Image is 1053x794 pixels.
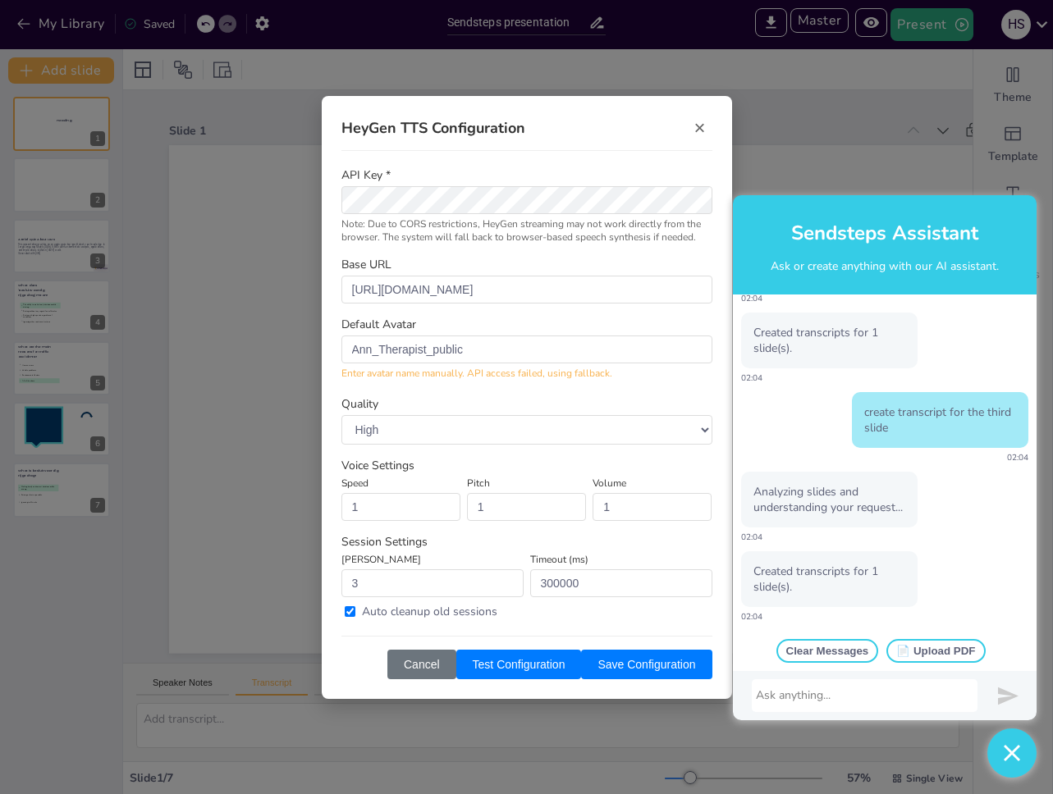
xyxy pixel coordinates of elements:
span: 02:04 [741,532,762,543]
label: Volume [593,477,712,490]
span: Ask or create anything with our AI assistant. [733,258,1037,274]
h4: Sendsteps Assistant [733,208,1037,258]
label: Timeout (ms) [530,553,712,566]
p: Analyzing slides and understanding your request... [753,484,905,515]
h2: HeyGen TTS Configuration [341,118,525,138]
button: Cancel [387,650,456,679]
button: Clear Messages [776,639,879,663]
label: Auto cleanup old sessions [341,604,712,619]
div: Enter avatar name manually. API access failed, using fallback. [341,367,712,380]
input: Auto cleanup old sessions [345,606,355,617]
p: create transcript for the third slide [864,404,1016,436]
span: 02:04 [741,293,762,304]
p: Created transcripts for 1 slide(s). [753,325,905,356]
label: Quality [341,396,712,412]
label: Speed [341,477,460,490]
input: Enter avatar name or ID manually [341,335,712,363]
label: Voice Settings [341,458,712,473]
p: Created transcripts for 1 slide(s). [753,564,905,595]
input: https://api.heygen.com [341,276,712,303]
label: Default Avatar [341,317,712,332]
label: Session Settings [341,534,712,550]
button: Test Configuration [456,650,582,679]
button: Save Configuration [581,650,712,679]
button: 📄 Upload PDF [886,639,985,663]
label: [PERSON_NAME] [341,553,524,566]
label: Base URL [341,257,712,272]
label: Pitch [467,477,586,490]
button: × [688,116,712,140]
span: 02:04 [741,611,762,623]
span: 02:04 [741,372,762,384]
label: API Key * [341,167,712,183]
div: Note: Due to CORS restrictions, HeyGen streaming may not work directly from the browser. The syst... [341,217,712,244]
